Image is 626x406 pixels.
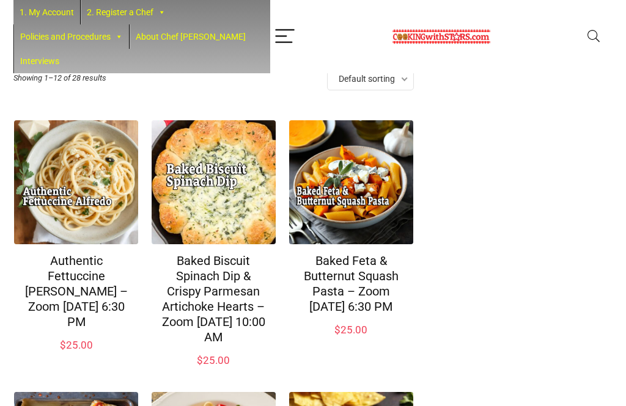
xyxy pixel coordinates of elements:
[334,324,341,336] span: $
[197,354,203,366] span: $
[304,253,399,314] a: Baked Feta & Butternut Squash Pasta – Zoom [DATE] 6:30 PM
[392,29,490,44] img: Chef Paula's Cooking With Stars
[197,354,230,366] bdi: 25.00
[270,21,300,53] button: Menu
[60,339,66,351] span: $
[162,253,265,344] a: Baked Biscuit Spinach Dip & Crispy Parmesan Artichoke Hearts – Zoom [DATE] 10:00 AM
[334,324,367,336] bdi: 25.00
[339,74,395,84] span: Default sorting
[14,120,138,244] img: Authentic Fettuccine Alfredo – Zoom Monday March 3, 2025 @ 6:30 PM
[13,67,112,89] p: Showing 1–12 of 28 results
[289,120,413,244] img: Baked Feta & Butternut Squash Pasta – Zoom Monday Oct 13, 2025 @ 6:30 PM
[130,24,252,49] a: About Chef [PERSON_NAME]
[25,253,128,329] a: Authentic Fettuccine [PERSON_NAME] – Zoom [DATE] 6:30 PM
[14,49,65,73] a: Interviews
[152,120,276,244] img: Baked Biscuit Spinach Dip & Crispy Parmesan Artichoke Hearts – Zoom Sunday Feb 2, 2025 @ 10:00 AM
[60,339,93,351] bdi: 25.00
[579,21,608,53] button: Search
[14,24,129,49] a: Policies and Procedures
